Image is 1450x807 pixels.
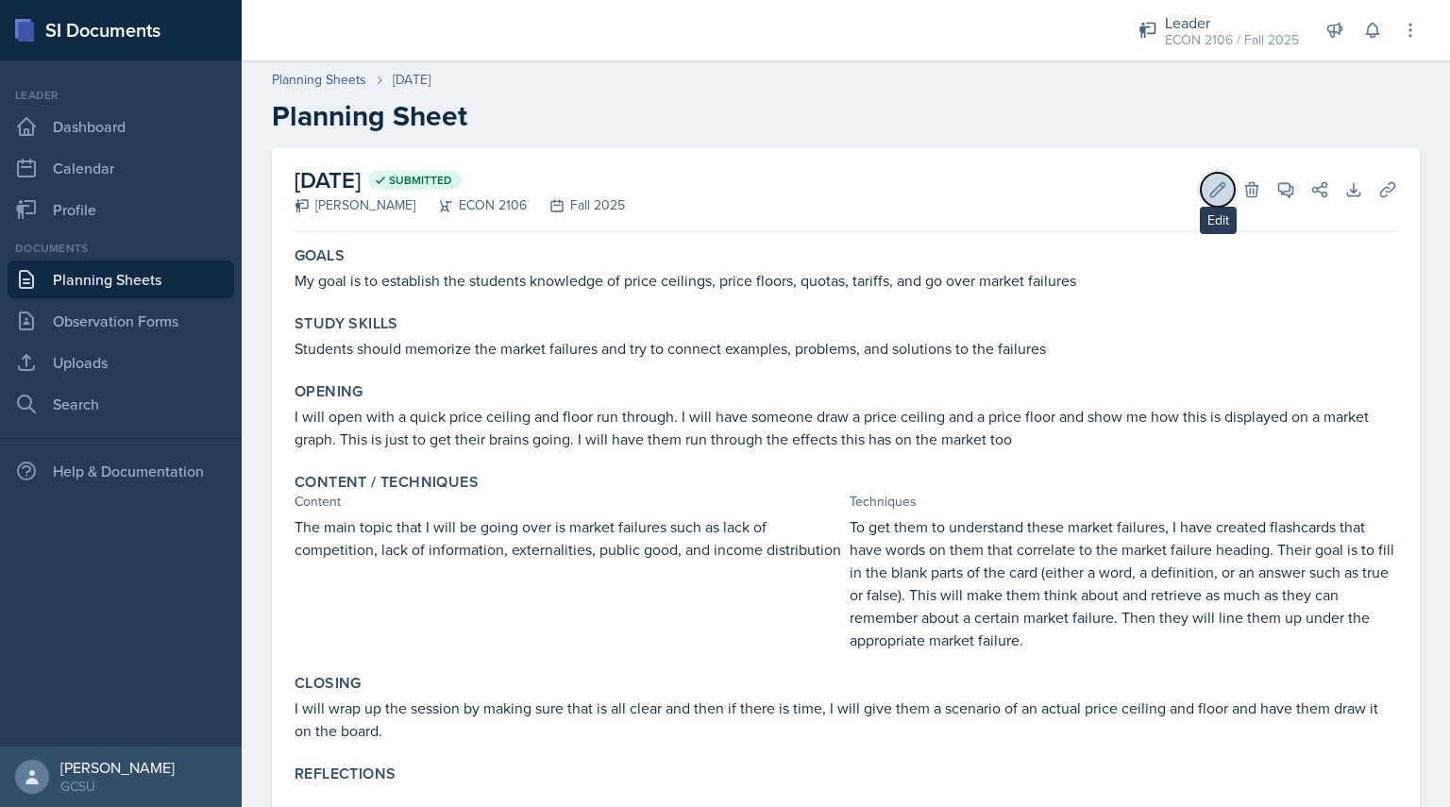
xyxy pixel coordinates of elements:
[295,195,415,215] div: [PERSON_NAME]
[295,697,1397,742] p: I will wrap up the session by making sure that is all clear and then if there is time, I will giv...
[272,99,1420,133] h2: Planning Sheet
[295,246,345,265] label: Goals
[295,405,1397,450] p: I will open with a quick price ceiling and floor run through. I will have someone draw a price ce...
[8,344,234,381] a: Uploads
[295,473,479,492] label: Content / Techniques
[295,314,398,333] label: Study Skills
[295,269,1397,292] p: My goal is to establish the students knowledge of price ceilings, price floors, quotas, tariffs, ...
[295,765,396,783] label: Reflections
[8,452,234,490] div: Help & Documentation
[8,385,234,423] a: Search
[8,149,234,187] a: Calendar
[295,674,362,693] label: Closing
[8,87,234,104] div: Leader
[8,108,234,145] a: Dashboard
[393,70,430,90] div: [DATE]
[60,777,175,796] div: GCSU
[850,492,1397,512] div: Techniques
[1165,30,1299,50] div: ECON 2106 / Fall 2025
[272,70,366,90] a: Planning Sheets
[389,173,452,188] span: Submitted
[8,302,234,340] a: Observation Forms
[8,261,234,298] a: Planning Sheets
[295,492,842,512] div: Content
[527,195,625,215] div: Fall 2025
[1165,11,1299,34] div: Leader
[60,758,175,777] div: [PERSON_NAME]
[850,515,1397,651] p: To get them to understand these market failures, I have created flashcards that have words on the...
[1201,173,1235,207] button: Edit
[295,163,625,197] h2: [DATE]
[8,240,234,257] div: Documents
[295,382,363,401] label: Opening
[8,191,234,228] a: Profile
[295,515,842,561] p: The main topic that I will be going over is market failures such as lack of competition, lack of ...
[415,195,527,215] div: ECON 2106
[295,337,1397,360] p: Students should memorize the market failures and try to connect examples, problems, and solutions...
